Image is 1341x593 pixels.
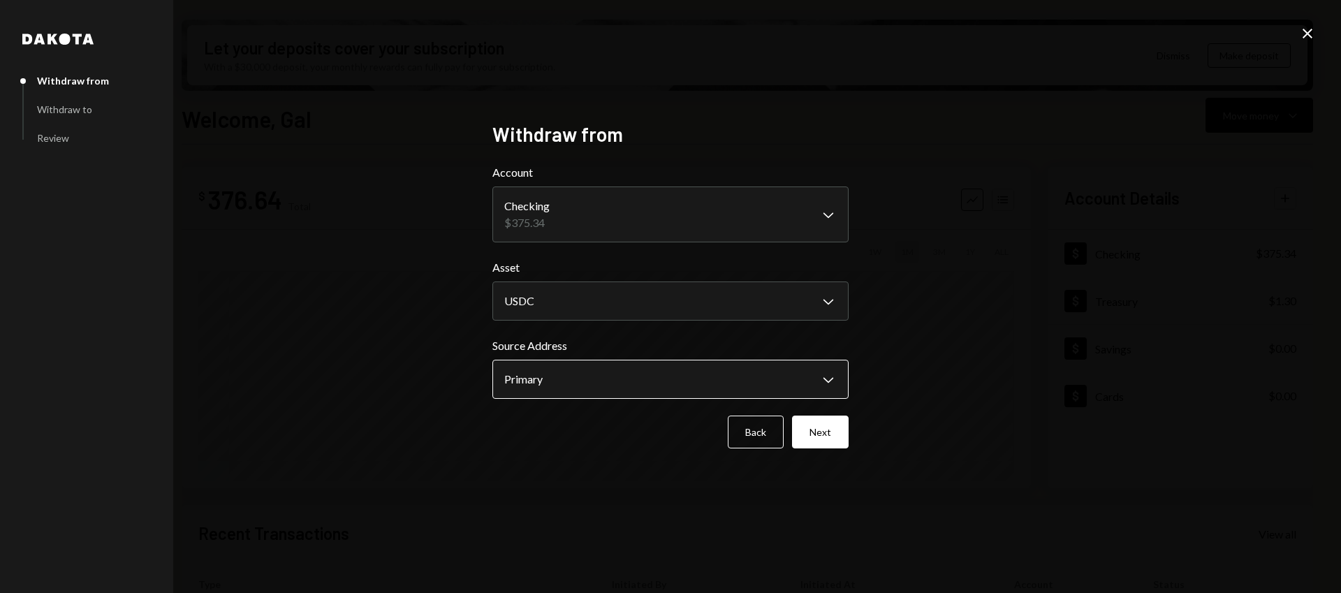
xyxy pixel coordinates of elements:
[728,416,784,448] button: Back
[37,75,109,87] div: Withdraw from
[492,259,849,276] label: Asset
[492,360,849,399] button: Source Address
[792,416,849,448] button: Next
[37,103,92,115] div: Withdraw to
[492,186,849,242] button: Account
[492,121,849,148] h2: Withdraw from
[37,132,69,144] div: Review
[492,164,849,181] label: Account
[492,281,849,321] button: Asset
[492,337,849,354] label: Source Address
